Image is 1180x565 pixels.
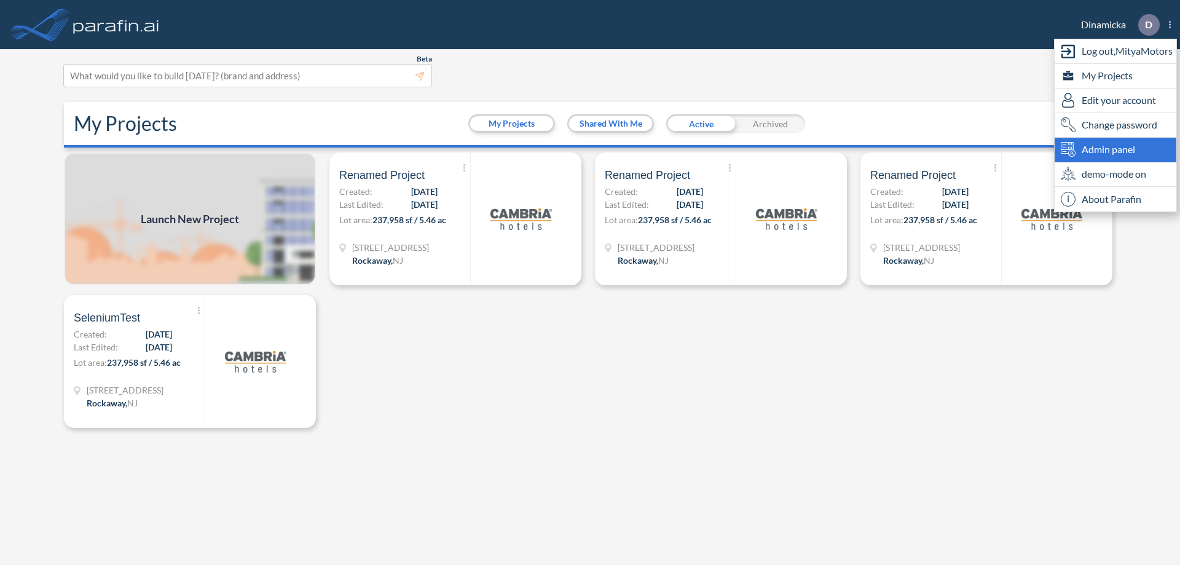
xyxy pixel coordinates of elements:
[883,254,934,267] div: Rockaway, NJ
[1055,138,1176,162] div: Admin panel
[569,116,652,131] button: Shared With Me
[870,198,914,211] span: Last Edited:
[1055,162,1176,187] div: demo-mode on
[666,114,736,133] div: Active
[942,198,969,211] span: [DATE]
[352,255,393,266] span: Rockaway ,
[1061,192,1076,207] span: i
[1055,187,1176,211] div: About Parafin
[605,185,638,198] span: Created:
[1082,142,1135,157] span: Admin panel
[74,328,107,341] span: Created:
[1145,19,1152,30] p: D
[1082,93,1156,108] span: Edit your account
[87,384,163,397] span: 321 Mt Hope Ave
[756,188,817,250] img: logo
[411,185,438,198] span: [DATE]
[1082,117,1157,132] span: Change password
[605,198,649,211] span: Last Edited:
[146,341,172,354] span: [DATE]
[870,215,903,225] span: Lot area:
[1055,64,1176,89] div: My Projects
[141,211,239,227] span: Launch New Project
[339,168,425,183] span: Renamed Project
[339,185,372,198] span: Created:
[74,357,107,368] span: Lot area:
[903,215,977,225] span: 237,958 sf / 5.46 ac
[127,398,138,408] span: NJ
[618,241,694,254] span: 321 Mt Hope Ave
[736,114,805,133] div: Archived
[64,152,316,285] img: add
[87,397,138,409] div: Rockaway, NJ
[1082,167,1146,181] span: demo-mode on
[638,215,712,225] span: 237,958 sf / 5.46 ac
[74,310,140,325] span: SeleniumTest
[339,215,372,225] span: Lot area:
[71,12,162,37] img: logo
[225,331,286,392] img: logo
[1082,68,1133,83] span: My Projects
[605,215,638,225] span: Lot area:
[924,255,934,266] span: NJ
[393,255,403,266] span: NJ
[942,185,969,198] span: [DATE]
[146,328,172,341] span: [DATE]
[490,188,552,250] img: logo
[339,198,383,211] span: Last Edited:
[107,357,181,368] span: 237,958 sf / 5.46 ac
[64,152,316,285] a: Launch New Project
[870,185,903,198] span: Created:
[1055,113,1176,138] div: Change password
[618,254,669,267] div: Rockaway, NJ
[87,398,127,408] span: Rockaway ,
[417,54,432,64] span: Beta
[372,215,446,225] span: 237,958 sf / 5.46 ac
[677,198,703,211] span: [DATE]
[74,341,118,354] span: Last Edited:
[618,255,658,266] span: Rockaway ,
[470,116,553,131] button: My Projects
[658,255,669,266] span: NJ
[883,255,924,266] span: Rockaway ,
[870,168,956,183] span: Renamed Project
[1082,192,1141,207] span: About Parafin
[605,168,690,183] span: Renamed Project
[1063,14,1171,36] div: Dinamicka
[883,241,960,254] span: 321 Mt Hope Ave
[352,254,403,267] div: Rockaway, NJ
[74,112,177,135] h2: My Projects
[1082,44,1173,58] span: Log out, MityaMotors
[1055,39,1176,64] div: Log out
[352,241,429,254] span: 321 Mt Hope Ave
[411,198,438,211] span: [DATE]
[677,185,703,198] span: [DATE]
[1055,89,1176,113] div: Edit user
[1021,188,1083,250] img: logo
